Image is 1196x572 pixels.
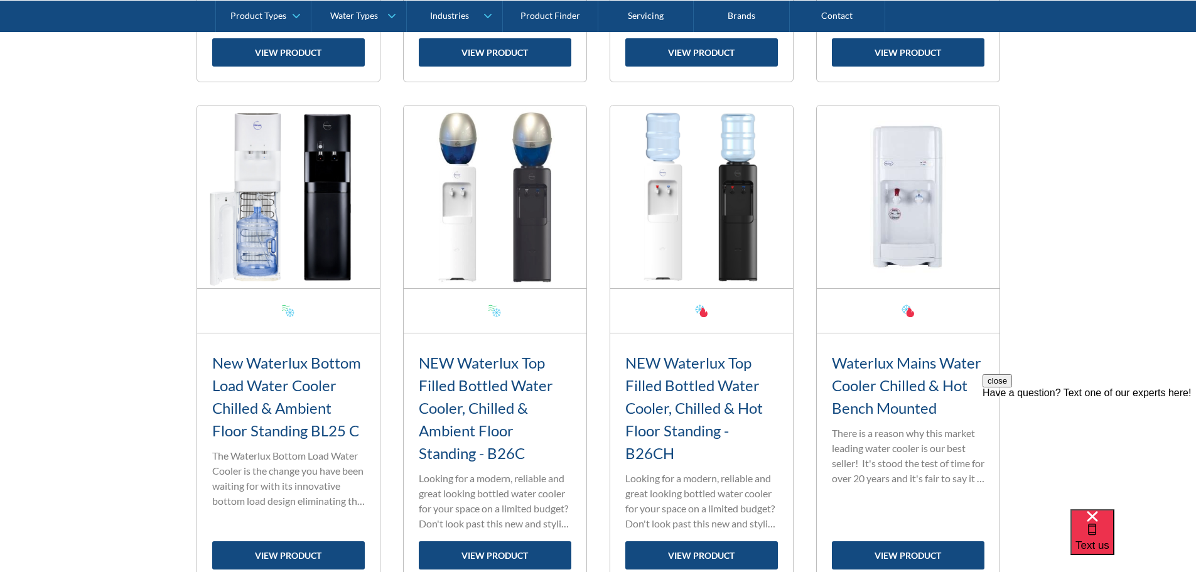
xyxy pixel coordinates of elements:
[817,105,999,288] img: Waterlux Mains Water Cooler Chilled & Hot Bench Mounted
[832,38,984,67] a: view product
[404,105,586,288] img: NEW Waterlux Top Filled Bottled Water Cooler, Chilled & Ambient Floor Standing - B26C
[983,374,1196,525] iframe: podium webchat widget prompt
[419,38,571,67] a: view product
[430,10,469,21] div: Industries
[1070,509,1196,572] iframe: podium webchat widget bubble
[212,448,365,509] p: The Waterlux Bottom Load Water Cooler is the change you have been waiting for with its innovative...
[625,38,778,67] a: view product
[230,10,286,21] div: Product Types
[419,541,571,569] a: view product
[212,352,365,442] h3: New Waterlux Bottom Load Water Cooler Chilled & Ambient Floor Standing BL25 C
[419,471,571,531] p: Looking for a modern, reliable and great looking bottled water cooler for your space on a limited...
[610,105,793,288] img: NEW Waterlux Top Filled Bottled Water Cooler, Chilled & Hot Floor Standing - B26CH
[832,426,984,486] p: There is a reason why this market leading water cooler is our best seller! It's stood the test of...
[832,541,984,569] a: view product
[832,352,984,419] h3: Waterlux Mains Water Cooler Chilled & Hot Bench Mounted
[625,541,778,569] a: view product
[197,105,380,288] img: New Waterlux Bottom Load Water Cooler Chilled & Ambient Floor Standing BL25 C
[625,352,778,465] h3: NEW Waterlux Top Filled Bottled Water Cooler, Chilled & Hot Floor Standing - B26CH
[419,352,571,465] h3: NEW Waterlux Top Filled Bottled Water Cooler, Chilled & Ambient Floor Standing - B26C
[330,10,378,21] div: Water Types
[212,541,365,569] a: view product
[212,38,365,67] a: view product
[625,471,778,531] p: Looking for a modern, reliable and great looking bottled water cooler for your space on a limited...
